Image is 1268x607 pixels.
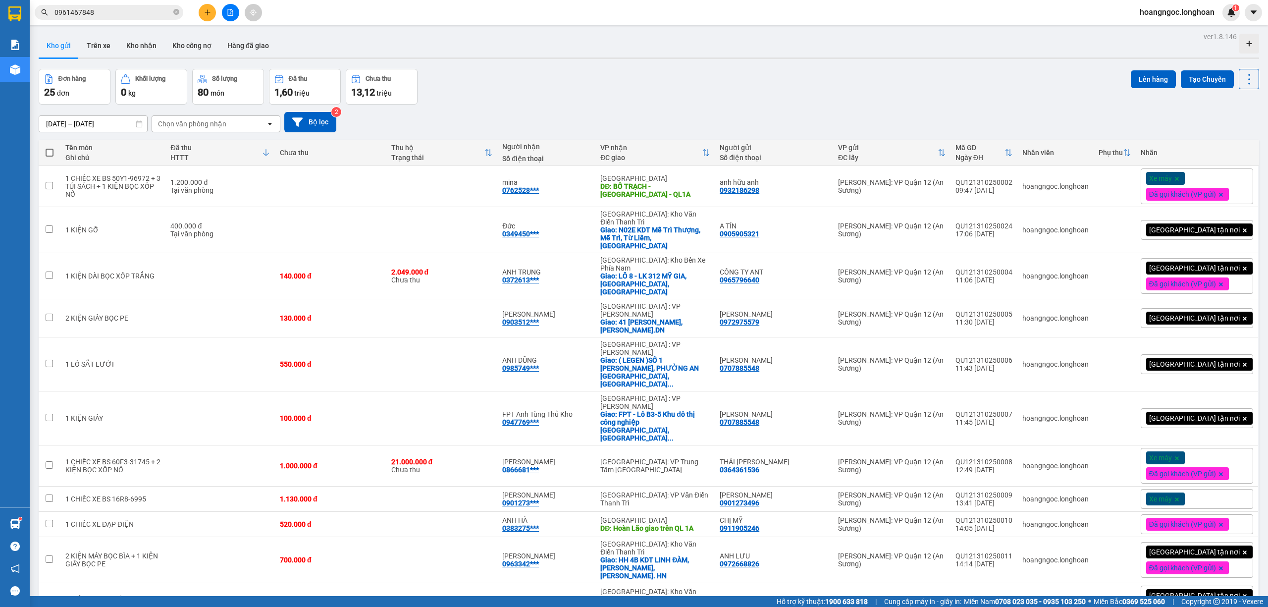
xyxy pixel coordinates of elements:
[955,318,1012,326] div: 11:30 [DATE]
[391,154,485,162] div: Trạng thái
[955,144,1004,152] div: Mã GD
[274,86,293,98] span: 1,60
[838,310,946,326] div: [PERSON_NAME]: VP Quận 12 (An Sương)
[720,560,759,568] div: 0972668826
[10,64,20,75] img: warehouse-icon
[173,8,179,17] span: close-circle
[54,7,171,18] input: Tìm tên, số ĐT hoặc mã đơn
[955,458,1012,466] div: QU121310250008
[1149,591,1240,600] span: [GEOGRAPHIC_DATA] tận nơi
[720,178,828,186] div: anh hữu anh
[600,491,710,507] div: [GEOGRAPHIC_DATA]: VP Văn Điển Thanh Trì
[595,140,715,166] th: Toggle SortBy
[1149,360,1240,369] span: [GEOGRAPHIC_DATA] tận nơi
[720,552,828,560] div: ANH LƯU
[170,154,262,162] div: HTTT
[1022,182,1089,190] div: hoangngoc.longhoan
[331,107,341,117] sup: 2
[955,154,1004,162] div: Ngày ĐH
[227,9,234,16] span: file-add
[1172,596,1174,607] span: |
[351,86,375,98] span: 13,12
[158,119,226,129] div: Chọn văn phòng nhận
[600,340,710,356] div: [GEOGRAPHIC_DATA] : VP [PERSON_NAME]
[65,174,161,198] div: 1 CHIẾC XE BS 50Y1-96972 + 3 TÚI SÁCH + 1 KIỆN BỌC XỐP NỔ
[1249,8,1258,17] span: caret-down
[65,154,161,162] div: Ghi chú
[170,222,270,230] div: 400.000 đ
[1149,548,1240,556] span: [GEOGRAPHIC_DATA] tận nơi
[600,516,710,524] div: [GEOGRAPHIC_DATA]
[1213,598,1220,605] span: copyright
[280,556,381,564] div: 700.000 đ
[720,356,828,364] div: KIM PHƯỢNG
[65,458,161,474] div: 1 CHIẾC XE BS 60F3-31745 + 2 KIỆN BỌC XỐP NỔ
[391,268,493,284] div: Chưa thu
[1022,414,1089,422] div: hoangngoc.longhoan
[386,140,498,166] th: Toggle SortBy
[1141,149,1253,157] div: Nhãn
[1149,225,1240,234] span: [GEOGRAPHIC_DATA] tận nơi
[280,314,381,322] div: 130.000 đ
[289,75,307,82] div: Đã thu
[600,144,702,152] div: VP nhận
[66,4,196,18] strong: PHIẾU DÁN LÊN HÀNG
[219,34,277,57] button: Hàng đã giao
[173,9,179,15] span: close-circle
[165,140,275,166] th: Toggle SortBy
[955,268,1012,276] div: QU121310250004
[955,596,1012,604] div: QU121310250012
[955,222,1012,230] div: QU121310250024
[1149,520,1216,529] span: Đã gọi khách (VP gửi)
[41,9,48,16] span: search
[838,410,946,426] div: [PERSON_NAME]: VP Quận 12 (An Sương)
[600,154,702,162] div: ĐC giao
[1099,149,1123,157] div: Phụ thu
[58,75,86,82] div: Đơn hàng
[720,186,759,194] div: 0932186298
[668,434,674,442] span: ...
[502,596,590,604] div: ANH BÁ
[266,120,274,128] svg: open
[280,520,381,528] div: 520.000 đ
[1227,8,1236,17] img: icon-new-feature
[955,499,1012,507] div: 13:41 [DATE]
[955,310,1012,318] div: QU121310250005
[1149,174,1172,183] span: Xe máy
[955,552,1012,560] div: QU121310250011
[294,89,310,97] span: triệu
[838,144,938,152] div: VP gửi
[1245,4,1262,21] button: caret-down
[838,268,946,284] div: [PERSON_NAME]: VP Quận 12 (An Sương)
[995,598,1086,606] strong: 0708 023 035 - 0935 103 250
[838,491,946,507] div: [PERSON_NAME]: VP Quận 12 (An Sương)
[838,552,946,568] div: [PERSON_NAME]: VP Quận 12 (An Sương)
[65,552,161,568] div: 2 KIỆN MÁY BỌC BÌA + 1 KIỆN GIẤY BỌC PE
[280,149,381,157] div: Chưa thu
[1022,495,1089,503] div: hoangngoc.longhoan
[1204,31,1237,42] div: ver 1.8.146
[1022,226,1089,234] div: hoangngoc.longhoan
[65,272,161,280] div: 1 KIỆN DÀI BỌC XỐP TRẮNG
[115,69,187,105] button: Khối lượng0kg
[1022,149,1089,157] div: Nhân viên
[1149,190,1216,199] span: Đã gọi khách (VP gửi)
[833,140,951,166] th: Toggle SortBy
[720,458,828,466] div: THÁI BÁ THÀNH
[502,516,590,524] div: ANH HÀ
[19,517,22,520] sup: 1
[39,116,147,132] input: Select a date range.
[1149,563,1216,572] span: Đã gọi khách (VP gửi)
[10,542,20,551] span: question-circle
[135,75,165,82] div: Khối lượng
[391,144,485,152] div: Thu hộ
[280,495,381,503] div: 1.130.000 đ
[964,596,1086,607] span: Miền Nam
[502,143,590,151] div: Người nhận
[212,75,237,82] div: Số lượng
[1149,279,1216,288] span: Đã gọi khách (VP gửi)
[502,410,590,418] div: FPT Anh Tùng Thủ Kho
[955,178,1012,186] div: QU121310250002
[502,222,590,230] div: Đức
[1234,4,1237,11] span: 1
